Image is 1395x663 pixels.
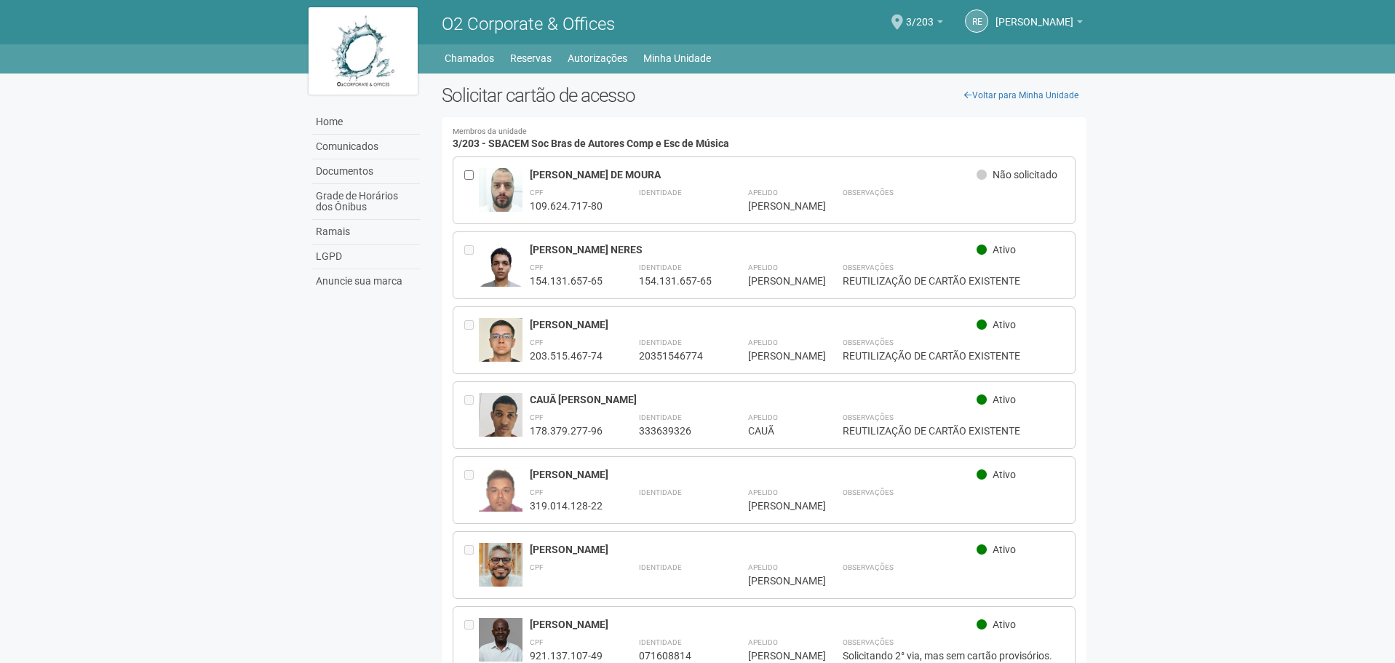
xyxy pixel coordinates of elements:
span: Ativo [993,469,1016,480]
strong: Observações [843,338,894,346]
small: Membros da unidade [453,128,1076,136]
strong: Apelido [748,638,778,646]
strong: Identidade [639,488,682,496]
img: user.jpg [479,318,522,380]
img: user.jpg [479,543,522,598]
strong: Apelido [748,338,778,346]
div: [PERSON_NAME] [530,318,977,331]
img: user.jpg [479,393,522,456]
span: O2 Corporate & Offices [442,14,615,34]
a: 3/203 [906,18,943,30]
div: [PERSON_NAME] [530,468,977,481]
strong: Identidade [639,188,682,196]
img: user.jpg [479,243,522,301]
strong: Apelido [748,413,778,421]
strong: Observações [843,263,894,271]
div: Entre em contato com a Aministração para solicitar o cancelamento ou 2a via [464,318,479,362]
span: 3/203 [906,2,934,28]
div: CAUÃ [PERSON_NAME] [530,393,977,406]
strong: Observações [843,413,894,421]
div: [PERSON_NAME] [748,274,806,287]
div: [PERSON_NAME] [748,499,806,512]
strong: Observações [843,563,894,571]
div: 178.379.277-96 [530,424,603,437]
h2: Solicitar cartão de acesso [442,84,1087,106]
a: Reservas [510,48,552,68]
div: [PERSON_NAME] [748,574,806,587]
strong: Apelido [748,563,778,571]
div: REUTILIZAÇÃO DE CARTÃO EXISTENTE [843,349,1065,362]
div: [PERSON_NAME] [748,349,806,362]
a: Grade de Horários dos Ônibus [312,184,420,220]
a: Voltar para Minha Unidade [956,84,1086,106]
a: Anuncie sua marca [312,269,420,293]
strong: CPF [530,338,544,346]
div: 921.137.107-49 [530,649,603,662]
div: 154.131.657-65 [639,274,712,287]
div: 154.131.657-65 [530,274,603,287]
img: logo.jpg [309,7,418,95]
strong: Identidade [639,263,682,271]
span: Não solicitado [993,169,1057,180]
div: [PERSON_NAME] [748,199,806,213]
a: Home [312,110,420,135]
a: Autorizações [568,48,627,68]
strong: CPF [530,638,544,646]
div: Entre em contato com a Aministração para solicitar o cancelamento ou 2a via [464,468,479,512]
span: Ativo [993,394,1016,405]
span: Ativo [993,319,1016,330]
a: Documentos [312,159,420,184]
div: 20351546774 [639,349,712,362]
strong: CPF [530,413,544,421]
div: 203.515.467-74 [530,349,603,362]
div: [PERSON_NAME] [748,649,806,662]
div: [PERSON_NAME] NERES [530,243,977,256]
strong: CPF [530,188,544,196]
div: Entre em contato com a Aministração para solicitar o cancelamento ou 2a via [464,393,479,437]
span: Ativo [993,619,1016,630]
div: 071608814 [639,649,712,662]
a: Minha Unidade [643,48,711,68]
div: 333639326 [639,424,712,437]
div: [PERSON_NAME] [530,543,977,556]
a: LGPD [312,245,420,269]
div: Entre em contato com a Aministração para solicitar o cancelamento ou 2a via [464,243,479,287]
a: Chamados [445,48,494,68]
strong: Identidade [639,338,682,346]
strong: CPF [530,563,544,571]
strong: Identidade [639,413,682,421]
span: RAIZA EDUARDA ASSIS DIAS [995,2,1073,28]
h4: 3/203 - SBACEM Soc Bras de Autores Comp e Esc de Música [453,128,1076,149]
a: Ramais [312,220,420,245]
strong: CPF [530,488,544,496]
strong: Apelido [748,188,778,196]
a: Comunicados [312,135,420,159]
strong: Observações [843,638,894,646]
div: [PERSON_NAME] [530,618,977,631]
strong: Observações [843,188,894,196]
strong: Apelido [748,263,778,271]
div: [PERSON_NAME] DE MOURA [530,168,977,181]
a: [PERSON_NAME] [995,18,1083,30]
div: CAUÃ [748,424,806,437]
strong: Identidade [639,638,682,646]
img: user.jpg [479,468,522,525]
strong: Apelido [748,488,778,496]
div: 319.014.128-22 [530,499,603,512]
a: RE [965,9,988,33]
img: user.jpg [479,168,522,218]
div: REUTILIZAÇÃO DE CARTÃO EXISTENTE [843,274,1065,287]
strong: Identidade [639,563,682,571]
div: Entre em contato com a Aministração para solicitar o cancelamento ou 2a via [464,543,479,587]
span: Ativo [993,244,1016,255]
strong: CPF [530,263,544,271]
span: Ativo [993,544,1016,555]
strong: Observações [843,488,894,496]
div: 109.624.717-80 [530,199,603,213]
div: REUTILIZAÇÃO DE CARTÃO EXISTENTE [843,424,1065,437]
